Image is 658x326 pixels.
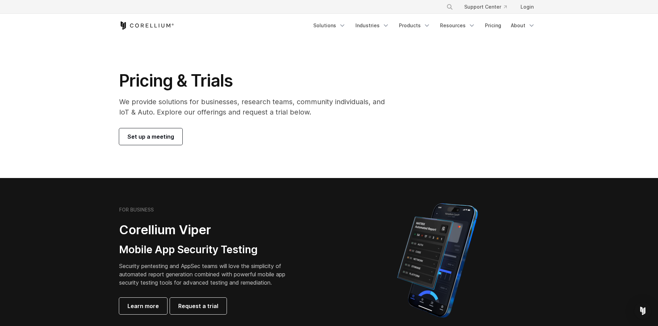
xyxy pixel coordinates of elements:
h6: FOR BUSINESS [119,207,154,213]
div: Open Intercom Messenger [635,303,651,319]
span: Learn more [127,302,159,310]
a: Resources [436,19,479,32]
span: Request a trial [178,302,218,310]
a: About [507,19,539,32]
a: Pricing [481,19,505,32]
a: Corellium Home [119,21,174,30]
button: Search [444,1,456,13]
a: Industries [351,19,393,32]
a: Login [515,1,539,13]
a: Request a trial [170,298,227,314]
p: We provide solutions for businesses, research teams, community individuals, and IoT & Auto. Explo... [119,97,394,117]
h3: Mobile App Security Testing [119,243,296,256]
a: Solutions [309,19,350,32]
a: Learn more [119,298,167,314]
img: Corellium MATRIX automated report on iPhone showing app vulnerability test results across securit... [385,200,489,321]
h1: Pricing & Trials [119,70,394,91]
span: Set up a meeting [127,132,174,141]
h2: Corellium Viper [119,222,296,238]
a: Set up a meeting [119,128,182,145]
a: Products [395,19,435,32]
div: Navigation Menu [309,19,539,32]
p: Security pentesting and AppSec teams will love the simplicity of automated report generation comb... [119,262,296,287]
a: Support Center [459,1,512,13]
div: Navigation Menu [438,1,539,13]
